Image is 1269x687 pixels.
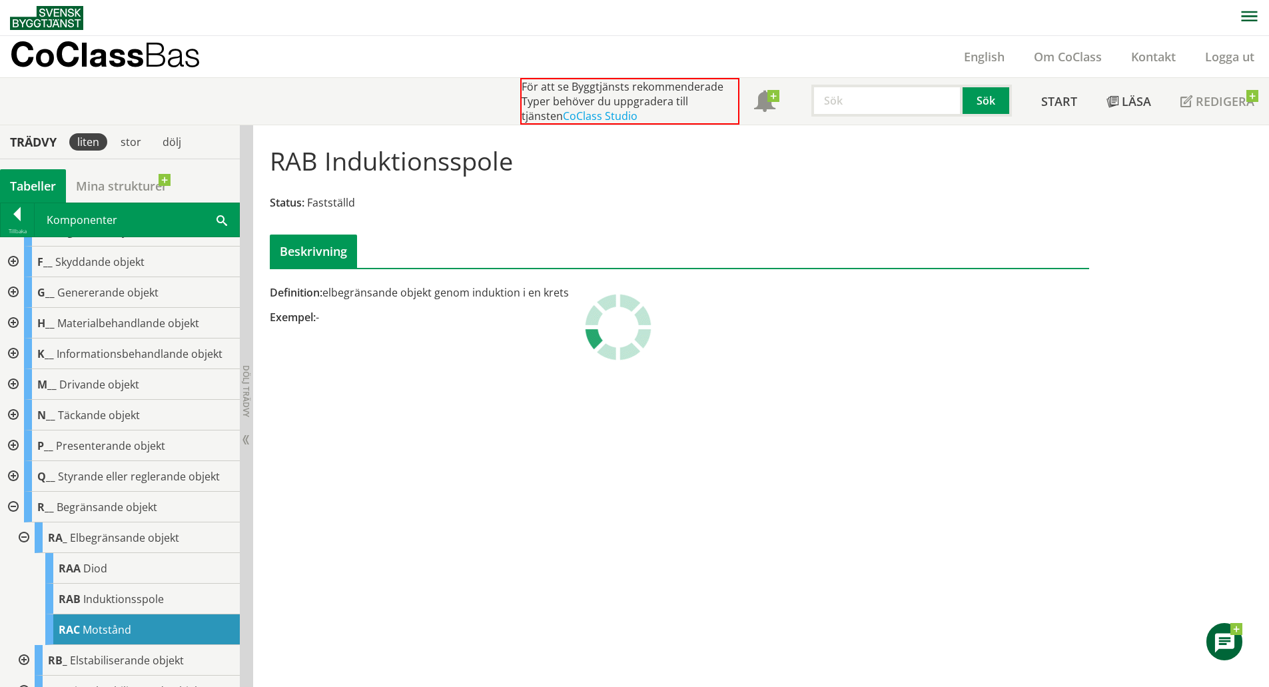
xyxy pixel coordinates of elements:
div: Komponenter [35,203,239,237]
span: Fastställd [307,195,355,210]
span: Status: [270,195,304,210]
span: Materialbehandlande objekt [57,316,199,331]
span: G__ [37,285,55,300]
span: RB_ [48,653,67,668]
span: K__ [37,346,54,361]
a: Start [1027,78,1092,125]
span: Q__ [37,469,55,484]
span: R__ [37,500,54,514]
div: Beskrivning [270,235,357,268]
span: Styrande eller reglerande objekt [58,469,220,484]
span: Läsa [1122,93,1151,109]
img: Svensk Byggtjänst [10,6,83,30]
span: Motstånd [83,622,131,637]
div: elbegränsande objekt genom induktion i en krets [270,285,809,300]
a: English [949,49,1019,65]
span: Notifikationer [754,92,775,113]
a: Redigera [1166,78,1269,125]
span: F__ [37,255,53,269]
span: Dölj trädvy [240,365,252,417]
div: dölj [155,133,189,151]
div: Gå till informationssidan för CoClass Studio [11,522,240,645]
span: Elstabiliserande objekt [70,653,184,668]
span: RAC [59,622,80,637]
a: Logga ut [1190,49,1269,65]
span: Drivande objekt [59,377,139,392]
span: Redigera [1196,93,1254,109]
div: Tillbaka [1,226,34,237]
a: CoClassBas [10,36,229,77]
span: Sök i tabellen [216,213,227,227]
div: Gå till informationssidan för CoClass Studio [21,553,240,584]
span: RA_ [48,530,67,545]
span: Bas [144,35,201,74]
div: liten [69,133,107,151]
div: stor [113,133,149,151]
span: Exempel: [270,310,316,325]
span: Definition: [270,285,322,300]
span: Genererande objekt [57,285,159,300]
span: Skyddande objekt [55,255,145,269]
div: För att se Byggtjänsts rekommenderade Typer behöver du uppgradera till tjänsten [520,78,739,125]
span: Presenterande objekt [56,438,165,453]
img: Laddar [585,294,651,360]
span: Induktionsspole [83,592,164,606]
p: CoClass [10,47,201,62]
a: Läsa [1092,78,1166,125]
div: Gå till informationssidan för CoClass Studio [21,584,240,614]
span: Begränsande objekt [57,500,157,514]
span: H__ [37,316,55,331]
div: Gå till informationssidan för CoClass Studio [21,614,240,645]
span: P__ [37,438,53,453]
button: Sök [963,85,1012,117]
span: Informationsbehandlande objekt [57,346,222,361]
a: CoClass Studio [563,109,637,123]
input: Sök [811,85,963,117]
a: Mina strukturer [66,169,177,203]
span: RAA [59,561,81,576]
span: N__ [37,408,55,422]
a: Kontakt [1116,49,1190,65]
span: Diod [83,561,107,576]
div: - [270,310,809,325]
span: Start [1041,93,1077,109]
span: RAB [59,592,81,606]
span: M__ [37,377,57,392]
h1: RAB Induktionsspole [270,146,513,175]
span: Elbegränsande objekt [70,530,179,545]
a: Om CoClass [1019,49,1116,65]
span: Täckande objekt [58,408,140,422]
div: Gå till informationssidan för CoClass Studio [11,645,240,676]
div: Trädvy [3,135,64,149]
